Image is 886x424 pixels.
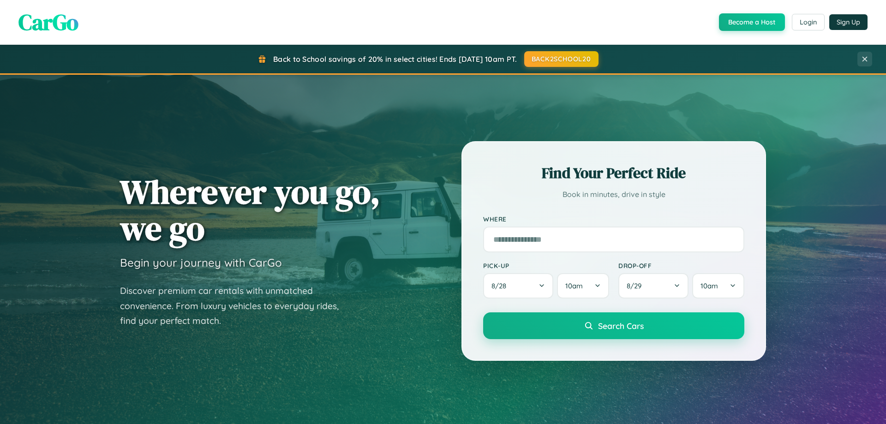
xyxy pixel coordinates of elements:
button: Search Cars [483,312,744,339]
span: 10am [565,281,583,290]
button: 10am [692,273,744,299]
span: CarGo [18,7,78,37]
h3: Begin your journey with CarGo [120,256,282,269]
button: BACK2SCHOOL20 [524,51,599,67]
button: 8/29 [618,273,688,299]
span: 10am [700,281,718,290]
p: Discover premium car rentals with unmatched convenience. From luxury vehicles to everyday rides, ... [120,283,351,328]
label: Drop-off [618,262,744,269]
span: 8 / 29 [627,281,646,290]
span: 8 / 28 [491,281,511,290]
button: Become a Host [719,13,785,31]
button: Login [792,14,825,30]
span: Back to School savings of 20% in select cities! Ends [DATE] 10am PT. [273,54,517,64]
label: Pick-up [483,262,609,269]
h2: Find Your Perfect Ride [483,163,744,183]
button: 10am [557,273,609,299]
label: Where [483,215,744,223]
span: Search Cars [598,321,644,331]
button: 8/28 [483,273,553,299]
button: Sign Up [829,14,868,30]
p: Book in minutes, drive in style [483,188,744,201]
h1: Wherever you go, we go [120,173,380,246]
